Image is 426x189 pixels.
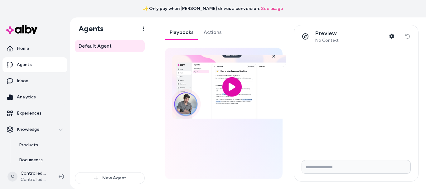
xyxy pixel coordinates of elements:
span: No Context [315,38,339,43]
p: Knowledge [17,126,39,133]
a: Default Agent [75,40,145,52]
img: alby Logo [6,25,37,34]
a: Playbooks [165,25,199,40]
button: New Agent [75,172,145,184]
a: Documents [13,153,67,168]
span: Default Agent [79,42,112,50]
a: Experiences [2,106,67,121]
p: Experiences [17,110,41,116]
a: Actions [199,25,227,40]
a: Analytics [2,90,67,105]
p: Inbox [17,78,28,84]
button: CControlled Chaos ShopifyControlled Chaos [4,167,54,187]
p: Analytics [17,94,36,100]
h1: Agents [74,24,104,33]
a: Products [13,138,67,153]
span: Controlled Chaos [21,177,49,183]
span: C [7,172,17,182]
a: Home [2,41,67,56]
p: Controlled Chaos Shopify [21,170,49,177]
p: Preview [315,30,339,37]
button: Knowledge [2,122,67,137]
p: Agents [17,62,32,68]
p: Products [19,142,38,148]
p: Documents [19,157,43,163]
p: Home [17,45,29,52]
a: Agents [2,57,67,72]
span: ✨ Only pay when [PERSON_NAME] drives a conversion. [143,6,260,12]
a: Inbox [2,73,67,88]
input: Write your prompt here [302,160,411,174]
a: See usage [261,6,283,12]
